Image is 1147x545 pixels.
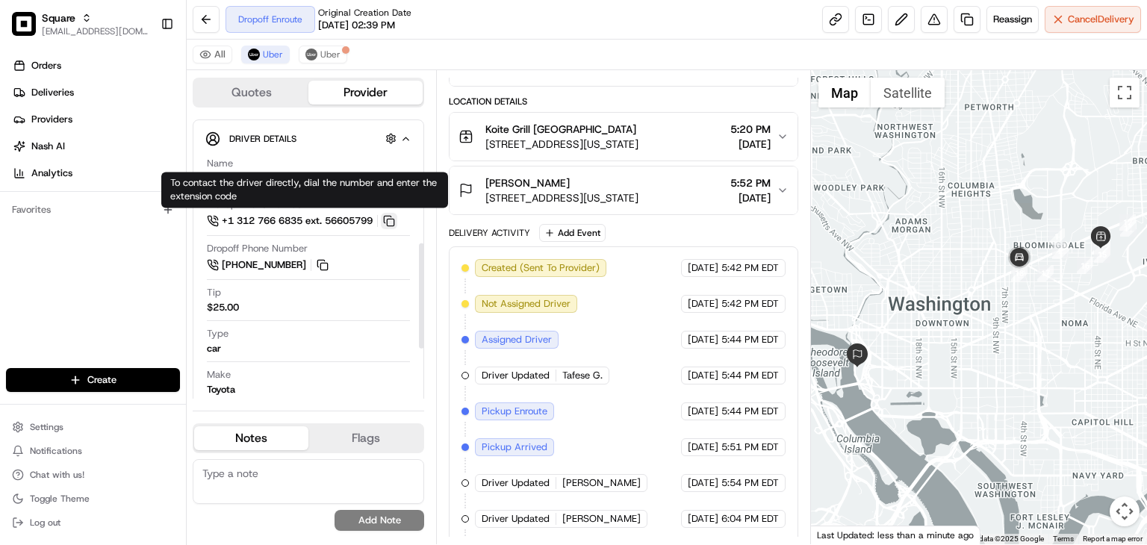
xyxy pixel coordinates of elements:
[6,81,186,105] a: Deliveries
[31,166,72,180] span: Analytics
[320,49,341,60] span: Uber
[149,253,181,264] span: Pylon
[6,512,180,533] button: Log out
[30,493,90,505] span: Toggle Theme
[39,96,246,112] input: Clear
[818,78,871,108] button: Show street map
[1011,265,1028,281] div: 18
[539,224,606,242] button: Add Event
[299,46,347,63] button: Uber
[6,368,180,392] button: Create
[194,426,308,450] button: Notes
[308,81,423,105] button: Provider
[482,512,550,526] span: Driver Updated
[1110,78,1140,108] button: Toggle fullscreen view
[562,512,641,526] span: [PERSON_NAME]
[9,211,120,237] a: 📗Knowledge Base
[318,7,411,19] span: Original Creation Date
[6,198,180,222] div: Favorites
[15,15,45,45] img: Nash
[721,369,779,382] span: 5:44 PM EDT
[730,190,771,205] span: [DATE]
[1037,265,1054,281] div: 17
[6,440,180,461] button: Notifications
[15,143,42,169] img: 1736555255976-a54dd68f-1ca7-489b-9aae-adbdc363a1c4
[6,161,186,185] a: Analytics
[730,122,771,137] span: 5:20 PM
[721,405,779,418] span: 5:44 PM EDT
[721,333,779,346] span: 5:44 PM EDT
[450,166,798,214] button: [PERSON_NAME][STREET_ADDRESS][US_STATE]5:52 PM[DATE]
[241,46,290,63] button: Uber
[1119,214,1136,231] div: 12
[688,440,718,454] span: [DATE]
[485,137,638,152] span: [STREET_ADDRESS][US_STATE]
[207,342,221,355] div: car
[963,535,1044,543] span: Map data ©2025 Google
[482,476,550,490] span: Driver Updated
[6,54,186,78] a: Orders
[263,49,283,60] span: Uber
[811,526,980,544] div: Last Updated: less than a minute ago
[721,512,779,526] span: 6:04 PM EDT
[6,108,186,131] a: Providers
[31,86,74,99] span: Deliveries
[42,25,149,37] button: [EMAIL_ADDRESS][DOMAIN_NAME]
[161,172,448,208] div: To contact the driver directly, dial the number and enter the extension code
[30,517,60,529] span: Log out
[207,301,239,314] div: $25.00
[721,297,779,311] span: 5:42 PM EDT
[193,46,232,63] button: All
[1048,228,1065,245] div: 1
[482,440,547,454] span: Pickup Arrived
[207,242,308,255] span: Dropoff Phone Number
[815,525,864,544] img: Google
[51,143,245,158] div: Start new chat
[207,383,235,396] div: Toyota
[31,59,61,72] span: Orders
[562,476,641,490] span: [PERSON_NAME]
[207,213,397,229] a: +1 312 766 6835 ext. 56605799
[449,227,530,239] div: Delivery Activity
[688,297,718,311] span: [DATE]
[449,96,798,108] div: Location Details
[305,49,317,60] img: uber-new-logo.jpeg
[1068,13,1134,26] span: Cancel Delivery
[6,464,180,485] button: Chat with us!
[482,297,571,311] span: Not Assigned Driver
[229,133,296,145] span: Driver Details
[6,417,180,437] button: Settings
[1094,246,1110,263] div: 15
[1052,243,1069,259] div: 2
[31,140,65,153] span: Nash AI
[450,113,798,161] button: Koite Grill [GEOGRAPHIC_DATA][STREET_ADDRESS][US_STATE]5:20 PM[DATE]
[815,525,864,544] a: Open this area in Google Maps (opens a new window)
[482,333,552,346] span: Assigned Driver
[1083,535,1143,543] a: Report a map error
[482,261,600,275] span: Created (Sent To Provider)
[6,488,180,509] button: Toggle Theme
[207,257,331,273] a: [PHONE_NUMBER]
[721,440,779,454] span: 5:51 PM EDT
[42,10,75,25] button: Square
[222,258,306,272] span: [PHONE_NUMBER]
[30,469,84,481] span: Chat with us!
[871,78,945,108] button: Show satellite imagery
[482,405,547,418] span: Pickup Enroute
[688,405,718,418] span: [DATE]
[207,368,231,381] span: Make
[126,218,138,230] div: 💻
[993,13,1032,26] span: Reassign
[15,60,272,84] p: Welcome 👋
[562,369,603,382] span: Tafese G.
[485,122,636,137] span: Koite Grill [GEOGRAPHIC_DATA]
[51,158,189,169] div: We're available if you need us!
[207,327,229,340] span: Type
[730,137,771,152] span: [DATE]
[207,286,221,299] span: Tip
[207,157,233,170] span: Name
[1077,258,1093,274] div: 16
